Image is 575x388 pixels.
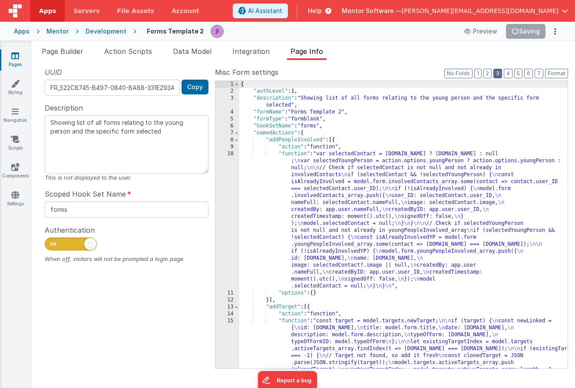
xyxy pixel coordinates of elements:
[215,297,239,304] div: 12
[215,88,239,95] div: 2
[42,47,83,56] span: Page Builder
[342,7,568,15] button: Mentor Software — [PERSON_NAME][EMAIL_ADDRESS][DOMAIN_NAME]
[147,28,204,34] h4: Forms Template 2
[45,67,62,77] span: UUID
[459,24,502,38] button: Preview
[215,144,239,151] div: 9
[545,69,568,78] button: Format
[45,174,208,182] div: This is not displayed to the user.
[14,27,30,36] div: Apps
[104,47,152,56] span: Action Scripts
[215,290,239,297] div: 11
[308,7,322,15] span: Help
[45,225,95,235] span: Authentication
[46,27,69,36] div: Mentor
[39,7,56,15] span: Apps
[215,67,278,77] span: Misc Form settings
[483,69,492,78] button: 2
[535,69,543,78] button: 7
[215,81,239,88] div: 1
[232,47,270,56] span: Integration
[504,69,512,78] button: 4
[211,25,223,37] img: 6c3d48e323fef8557f0b76cc516e01c7
[45,103,83,113] span: Description
[73,7,99,15] span: Servers
[215,109,239,116] div: 4
[342,7,402,15] span: Mentor Software —
[402,7,558,15] span: [PERSON_NAME][EMAIL_ADDRESS][DOMAIN_NAME]
[215,116,239,123] div: 5
[549,25,561,37] button: Options
[182,80,208,94] button: Copy
[233,3,288,18] button: AI Assistant
[215,130,239,137] div: 7
[524,69,533,78] button: 6
[215,311,239,318] div: 14
[215,95,239,109] div: 3
[215,123,239,130] div: 6
[493,69,502,78] button: 3
[117,7,155,15] span: File Assets
[474,69,482,78] button: 1
[444,69,473,78] button: No Folds
[173,47,211,56] span: Data Model
[45,255,208,263] div: When off, visitors will not be prompted a login page.
[248,7,282,15] span: AI Assistant
[514,69,522,78] button: 5
[291,47,323,56] span: Page Info
[506,24,546,39] button: Saving
[215,151,239,290] div: 10
[45,189,126,199] span: Scoped Hook Set Name
[215,304,239,311] div: 13
[86,27,126,36] div: Development
[215,137,239,144] div: 8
